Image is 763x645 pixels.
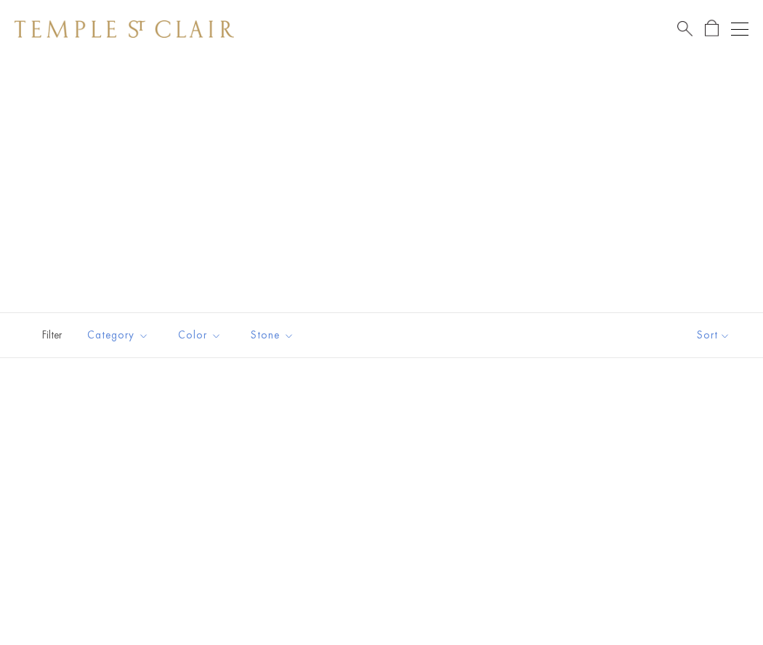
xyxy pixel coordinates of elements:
[731,20,748,38] button: Open navigation
[167,319,233,352] button: Color
[664,313,763,357] button: Show sort by
[677,20,693,38] a: Search
[171,326,233,344] span: Color
[240,319,305,352] button: Stone
[76,319,160,352] button: Category
[705,20,719,38] a: Open Shopping Bag
[15,20,234,38] img: Temple St. Clair
[243,326,305,344] span: Stone
[80,326,160,344] span: Category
